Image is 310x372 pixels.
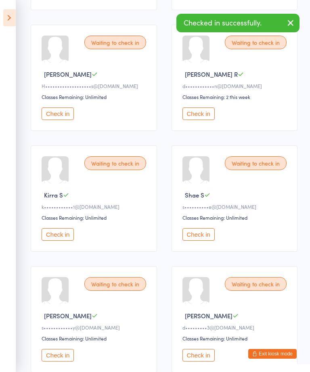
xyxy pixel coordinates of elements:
span: [PERSON_NAME] [44,311,92,320]
button: Check in [42,228,74,241]
div: Waiting to check in [225,36,287,49]
span: Shae S [185,191,204,199]
div: Classes Remaining: 2 this week [182,93,289,100]
button: Exit kiosk mode [248,349,297,359]
span: [PERSON_NAME] R [185,70,238,78]
div: Checked in successfully. [176,14,300,32]
button: Check in [42,107,74,120]
span: [PERSON_NAME] [44,70,92,78]
div: Classes Remaining: Unlimited [182,335,289,342]
div: Classes Remaining: Unlimited [42,335,149,342]
button: Check in [182,107,215,120]
div: s••••••••••••y@[DOMAIN_NAME] [42,324,149,331]
div: Classes Remaining: Unlimited [42,93,149,100]
div: Waiting to check in [84,36,146,49]
div: d•••••••••3@[DOMAIN_NAME] [182,324,289,331]
div: Waiting to check in [225,156,287,170]
div: d••••••••••••n@[DOMAIN_NAME] [182,82,289,89]
div: H•••••••••••••••••••s@[DOMAIN_NAME] [42,82,149,89]
button: Check in [182,228,215,241]
div: Waiting to check in [84,156,146,170]
button: Check in [42,349,74,361]
div: s••••••••••e@[DOMAIN_NAME] [182,203,289,210]
span: [PERSON_NAME] [185,311,232,320]
div: Classes Remaining: Unlimited [42,214,149,221]
div: Waiting to check in [84,277,146,291]
button: Check in [182,349,215,361]
div: Waiting to check in [225,277,287,291]
span: Kirra S [44,191,63,199]
div: k••••••••••••1@[DOMAIN_NAME] [42,203,149,210]
div: Classes Remaining: Unlimited [182,214,289,221]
